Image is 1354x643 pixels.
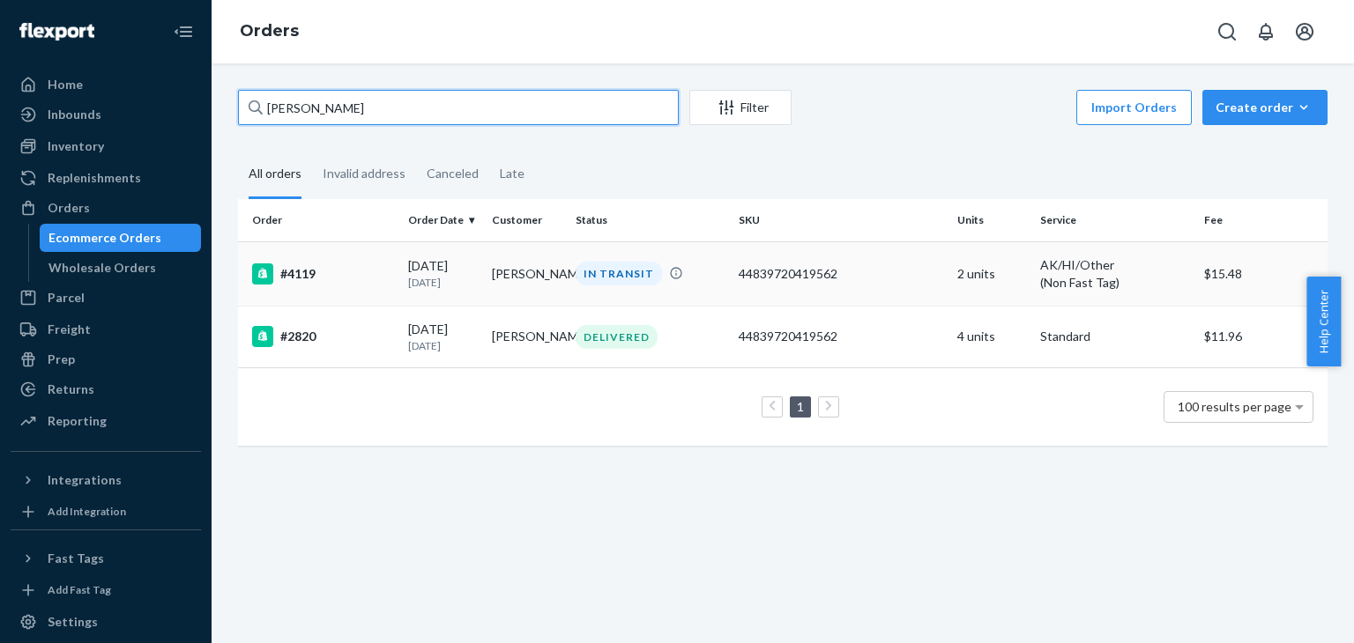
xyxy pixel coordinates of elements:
div: Reporting [48,412,107,430]
button: Open notifications [1248,14,1283,49]
a: Orders [240,21,299,41]
button: Fast Tags [11,544,201,573]
div: Customer [492,212,562,227]
div: #2820 [252,326,394,347]
a: Add Integration [11,501,201,522]
a: Settings [11,608,201,636]
th: Order [238,199,401,241]
div: Filter [690,99,791,116]
div: Ecommerce Orders [48,229,161,247]
div: DELIVERED [576,325,658,349]
a: Returns [11,375,201,403]
div: #4119 [252,263,394,285]
a: Freight [11,315,201,344]
th: Status [569,199,732,241]
a: Ecommerce Orders [40,224,202,252]
div: Wholesale Orders [48,259,156,277]
div: Late [500,151,524,196]
button: Open account menu [1287,14,1322,49]
button: Close Navigation [166,14,201,49]
a: Wholesale Orders [40,254,202,282]
a: Add Fast Tag [11,580,201,601]
div: Parcel [48,289,85,307]
td: 4 units [950,306,1034,367]
div: Returns [48,381,94,398]
a: Reporting [11,407,201,435]
p: AK/HI/Other [1040,256,1189,274]
button: Create order [1202,90,1328,125]
div: Integrations [48,471,122,489]
th: Fee [1197,199,1328,241]
a: Home [11,70,201,99]
button: Import Orders [1076,90,1192,125]
a: Inbounds [11,100,201,129]
th: Order Date [401,199,485,241]
div: [DATE] [408,257,478,290]
td: $15.48 [1197,241,1328,306]
td: 2 units [950,241,1034,306]
div: Add Integration [48,504,126,519]
button: Integrations [11,466,201,494]
a: Replenishments [11,164,201,192]
p: [DATE] [408,338,478,353]
div: Replenishments [48,169,141,187]
td: [PERSON_NAME] [485,306,569,367]
div: [DATE] [408,321,478,353]
div: Add Fast Tag [48,582,111,597]
div: Settings [48,613,98,631]
div: Home [48,76,83,93]
div: (Non Fast Tag) [1040,274,1189,292]
div: Freight [48,321,91,338]
button: Open Search Box [1209,14,1245,49]
th: Units [950,199,1034,241]
a: Orders [11,194,201,222]
div: 44839720419562 [739,265,942,283]
span: 100 results per page [1178,399,1291,414]
div: Fast Tags [48,550,104,567]
div: IN TRANSIT [576,262,662,285]
a: Inventory [11,132,201,160]
div: Prep [48,351,75,368]
td: $11.96 [1197,306,1328,367]
div: Create order [1216,99,1314,116]
input: Search orders [238,90,679,125]
p: [DATE] [408,275,478,290]
button: Filter [689,90,792,125]
div: Orders [48,199,90,217]
a: Parcel [11,284,201,312]
a: Prep [11,345,201,373]
p: Standard [1040,328,1189,345]
button: Help Center [1306,277,1341,366]
div: Canceled [427,151,479,196]
th: Service [1033,199,1196,241]
img: Flexport logo [19,23,94,41]
td: [PERSON_NAME] [485,241,569,306]
div: 44839720419562 [739,328,942,345]
a: Page 1 is your current page [793,399,807,414]
div: Inventory [48,137,104,155]
ol: breadcrumbs [226,6,313,57]
div: All orders [249,151,301,199]
th: SKU [732,199,949,241]
div: Invalid address [323,151,405,196]
div: Inbounds [48,106,101,123]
